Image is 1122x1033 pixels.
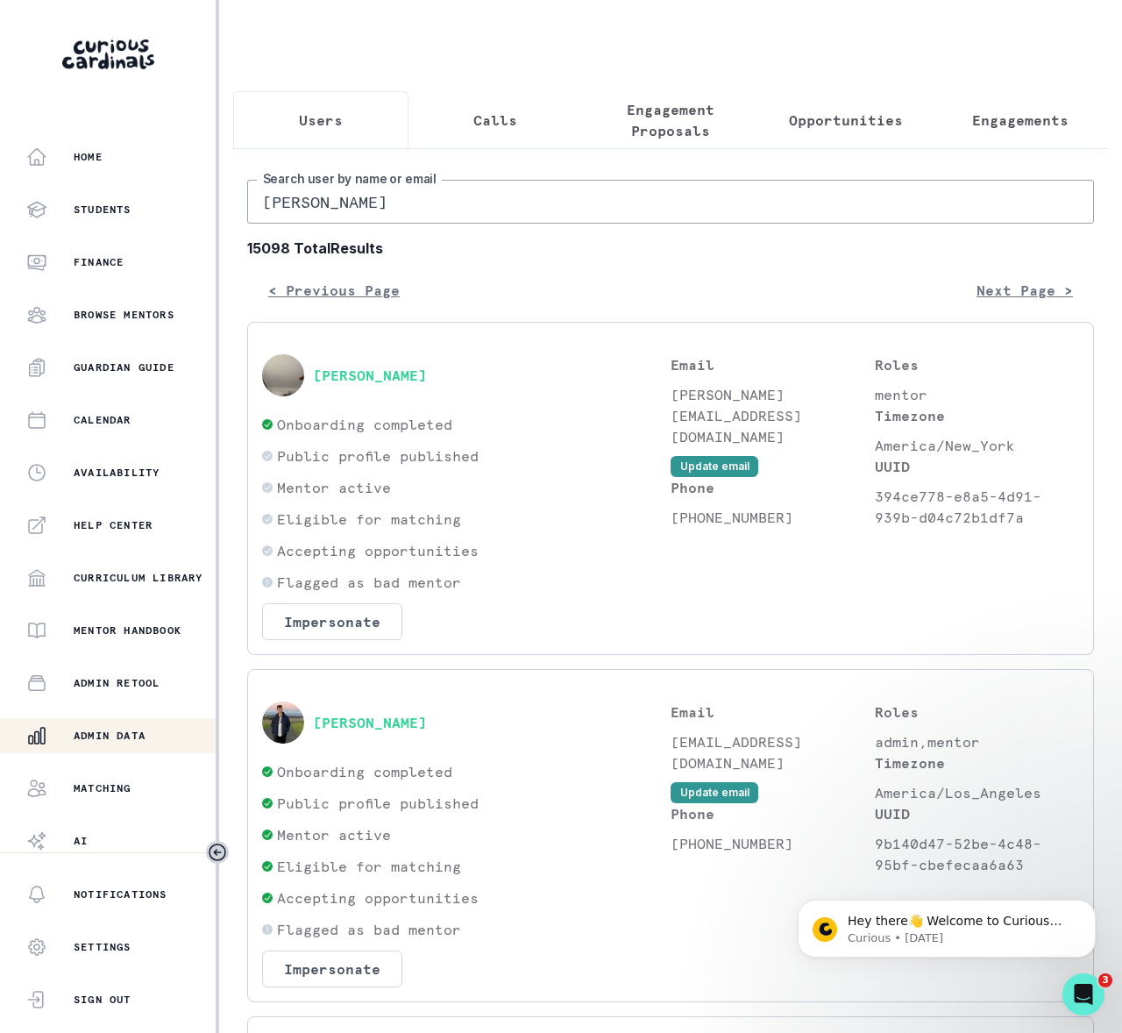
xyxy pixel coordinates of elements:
[313,714,427,731] button: [PERSON_NAME]
[671,456,758,477] button: Update email
[74,571,203,585] p: Curriculum Library
[875,405,1079,426] p: Timezone
[206,841,229,864] button: Toggle sidebar
[277,477,391,498] p: Mentor active
[671,354,875,375] p: Email
[875,435,1079,456] p: America/New_York
[262,951,402,987] button: Impersonate
[277,761,452,782] p: Onboarding completed
[875,752,1079,773] p: Timezone
[74,360,174,374] p: Guardian Guide
[313,367,427,384] button: [PERSON_NAME]
[262,603,402,640] button: Impersonate
[875,833,1079,875] p: 9b140d47-52be-4c48-95bf-cbefecaa6a63
[875,354,1079,375] p: Roles
[671,803,875,824] p: Phone
[74,308,174,322] p: Browse Mentors
[277,824,391,845] p: Mentor active
[277,445,479,467] p: Public profile published
[771,863,1122,986] iframe: Intercom notifications message
[671,833,875,854] p: [PHONE_NUMBER]
[598,99,743,141] p: Engagement Proposals
[789,110,903,131] p: Opportunities
[875,702,1079,723] p: Roles
[74,150,103,164] p: Home
[671,702,875,723] p: Email
[74,518,153,532] p: Help Center
[277,793,479,814] p: Public profile published
[277,509,461,530] p: Eligible for matching
[671,731,875,773] p: [EMAIL_ADDRESS][DOMAIN_NAME]
[247,238,1094,259] b: 15098 Total Results
[277,887,479,908] p: Accepting opportunities
[74,413,131,427] p: Calendar
[74,255,124,269] p: Finance
[277,572,461,593] p: Flagged as bad mentor
[74,203,131,217] p: Students
[277,540,479,561] p: Accepting opportunities
[875,384,1079,405] p: mentor
[74,993,131,1007] p: Sign Out
[74,466,160,480] p: Availability
[671,477,875,498] p: Phone
[247,273,421,308] button: < Previous Page
[875,456,1079,477] p: UUID
[74,623,181,638] p: Mentor Handbook
[671,507,875,528] p: [PHONE_NUMBER]
[74,940,131,954] p: Settings
[74,834,88,848] p: AI
[473,110,517,131] p: Calls
[299,110,343,131] p: Users
[875,731,1079,752] p: admin,mentor
[74,729,146,743] p: Admin Data
[62,39,154,69] img: Curious Cardinals Logo
[74,676,160,690] p: Admin Retool
[277,414,452,435] p: Onboarding completed
[875,486,1079,528] p: 394ce778-e8a5-4d91-939b-d04c72b1df7a
[671,782,758,803] button: Update email
[1098,973,1112,987] span: 3
[277,919,461,940] p: Flagged as bad mentor
[671,384,875,447] p: [PERSON_NAME][EMAIL_ADDRESS][DOMAIN_NAME]
[1062,973,1104,1015] iframe: Intercom live chat
[875,782,1079,803] p: America/Los_Angeles
[972,110,1069,131] p: Engagements
[74,781,131,795] p: Matching
[875,803,1079,824] p: UUID
[74,887,167,901] p: Notifications
[955,273,1094,308] button: Next Page >
[277,856,461,877] p: Eligible for matching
